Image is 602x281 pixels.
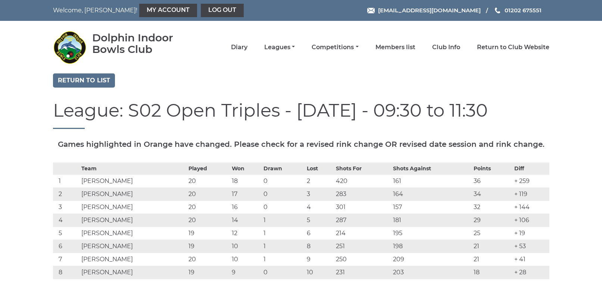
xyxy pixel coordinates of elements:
th: Lost [305,162,334,174]
td: 251 [334,240,391,253]
th: Shots For [334,162,391,174]
td: [PERSON_NAME] [79,266,187,279]
td: 1 [262,240,305,253]
td: 20 [187,187,230,201]
td: 0 [262,174,305,187]
a: Members list [375,43,415,51]
td: 6 [305,227,334,240]
td: 287 [334,214,391,227]
td: 0 [262,201,305,214]
a: Diary [231,43,247,51]
td: 181 [391,214,472,227]
td: + 53 [512,240,549,253]
td: + 119 [512,187,549,201]
td: 250 [334,253,391,266]
th: Shots Against [391,162,472,174]
td: [PERSON_NAME] [79,214,187,227]
td: 195 [391,227,472,240]
td: 18 [230,174,262,187]
td: 5 [305,214,334,227]
td: 5 [53,227,80,240]
td: + 106 [512,214,549,227]
a: Return to list [53,73,115,88]
td: 29 [472,214,512,227]
td: 20 [187,174,230,187]
td: 214 [334,227,391,240]
td: 2 [305,174,334,187]
td: 4 [305,201,334,214]
td: [PERSON_NAME] [79,187,187,201]
a: Club Info [432,43,460,51]
td: 14 [230,214,262,227]
td: 25 [472,227,512,240]
td: 209 [391,253,472,266]
td: 34 [472,187,512,201]
a: Leagues [264,43,295,51]
h5: Games highlighted in Orange have changed. Please check for a revised rink change OR revised date ... [53,140,549,148]
td: 32 [472,201,512,214]
td: 10 [305,266,334,279]
a: Phone us 01202 675551 [494,6,542,15]
td: 420 [334,174,391,187]
td: 9 [305,253,334,266]
td: 20 [187,253,230,266]
td: 8 [305,240,334,253]
img: Email [367,8,375,13]
td: 164 [391,187,472,201]
a: Return to Club Website [477,43,549,51]
td: 4 [53,214,80,227]
td: + 19 [512,227,549,240]
td: 1 [262,214,305,227]
td: 1 [53,174,80,187]
a: Competitions [312,43,358,51]
td: 157 [391,201,472,214]
td: 198 [391,240,472,253]
td: [PERSON_NAME] [79,174,187,187]
a: My Account [139,4,197,17]
td: 19 [187,240,230,253]
div: Dolphin Indoor Bowls Club [92,32,195,55]
span: [EMAIL_ADDRESS][DOMAIN_NAME] [378,7,481,14]
h1: League: S02 Open Triples - [DATE] - 09:30 to 11:30 [53,101,549,129]
th: Won [230,162,262,174]
td: + 41 [512,253,549,266]
td: 3 [53,201,80,214]
th: Played [187,162,230,174]
td: 1 [262,253,305,266]
td: 20 [187,214,230,227]
td: 19 [187,266,230,279]
td: 20 [187,201,230,214]
img: Phone us [495,7,500,13]
td: + 144 [512,201,549,214]
td: 283 [334,187,391,201]
td: 0 [262,266,305,279]
th: Diff [512,162,549,174]
td: 12 [230,227,262,240]
td: 203 [391,266,472,279]
td: 3 [305,187,334,201]
th: Drawn [262,162,305,174]
td: 8 [53,266,80,279]
a: Email [EMAIL_ADDRESS][DOMAIN_NAME] [367,6,481,15]
td: 17 [230,187,262,201]
td: 19 [187,227,230,240]
td: + 28 [512,266,549,279]
td: 1 [262,227,305,240]
td: 301 [334,201,391,214]
td: + 259 [512,174,549,187]
td: [PERSON_NAME] [79,227,187,240]
td: 21 [472,240,512,253]
td: [PERSON_NAME] [79,253,187,266]
td: [PERSON_NAME] [79,240,187,253]
td: 9 [230,266,262,279]
td: 2 [53,187,80,201]
th: Team [79,162,187,174]
td: 161 [391,174,472,187]
span: 01202 675551 [505,7,542,14]
a: Log out [201,4,244,17]
td: 7 [53,253,80,266]
td: 231 [334,266,391,279]
td: 0 [262,187,305,201]
th: Points [472,162,512,174]
td: [PERSON_NAME] [79,201,187,214]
